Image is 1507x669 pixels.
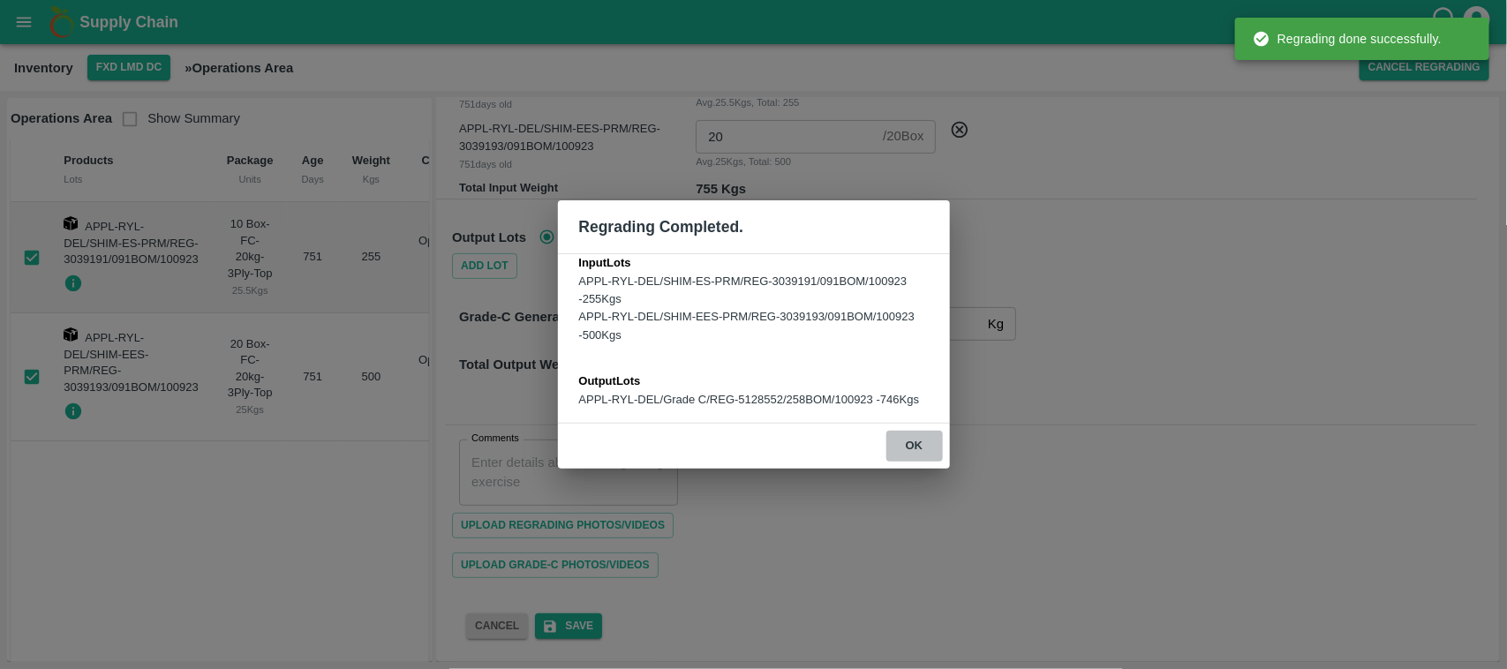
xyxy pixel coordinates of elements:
div: Regrading done successfully. [1253,23,1442,55]
b: Regrading Completed. [579,218,744,236]
button: ok [886,431,943,462]
strong: Input Lots [579,256,631,269]
strong: Output Lots [579,374,641,387]
h6: APPL-RYL-DEL/Grade C/REG-5128552/258BOM/100923 - 746 Kgs [579,391,929,409]
h6: APPL-RYL-DEL/SHIM-EES-PRM/REG-3039193/091BOM/100923 - 500 Kgs [579,308,929,344]
h6: APPL-RYL-DEL/SHIM-ES-PRM/REG-3039191/091BOM/100923 - 255 Kgs [579,273,929,309]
